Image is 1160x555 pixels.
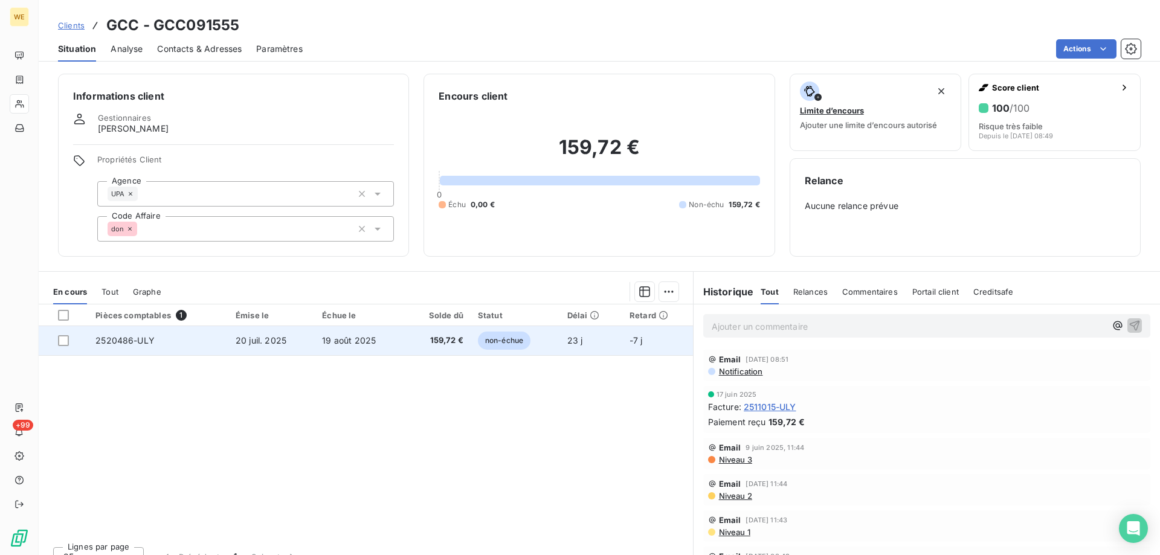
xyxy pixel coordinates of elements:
[912,287,959,297] span: Portail client
[439,135,759,172] h2: 159,72 €
[10,528,29,548] img: Logo LeanPay
[58,21,85,30] span: Clients
[717,391,757,398] span: 17 juin 2025
[478,332,530,350] span: non-échue
[718,491,752,501] span: Niveau 2
[111,43,143,55] span: Analyse
[719,479,741,489] span: Email
[992,102,1029,114] h6: 100
[968,74,1141,151] button: Score client100/100Risque très faibleDepuis le [DATE] 08:49
[1056,39,1116,59] button: Actions
[10,7,29,27] div: WE
[746,444,804,451] span: 9 juin 2025, 11:44
[567,335,583,345] span: 23 j
[842,287,898,297] span: Commentaires
[805,200,1126,212] span: Aucune relance prévue
[236,310,308,320] div: Émise le
[708,415,766,428] span: Paiement reçu
[719,443,741,452] span: Email
[101,287,118,297] span: Tout
[157,43,242,55] span: Contacts & Adresses
[106,14,239,36] h3: GCC - GCC091555
[98,123,169,135] span: [PERSON_NAME]
[137,223,147,234] input: Ajouter une valeur
[689,199,724,210] span: Non-échu
[111,225,124,233] span: don
[1119,514,1148,543] div: Open Intercom Messenger
[746,516,787,524] span: [DATE] 11:43
[708,400,741,413] span: Facture :
[13,420,33,431] span: +99
[322,335,376,345] span: 19 août 2025
[718,367,763,376] span: Notification
[761,287,779,297] span: Tout
[800,106,864,115] span: Limite d’encours
[236,335,286,345] span: 20 juil. 2025
[746,480,787,487] span: [DATE] 11:44
[256,43,303,55] span: Paramètres
[694,284,754,299] h6: Historique
[439,89,507,103] h6: Encours client
[719,515,741,525] span: Email
[138,188,147,199] input: Ajouter une valeur
[73,89,394,103] h6: Informations client
[58,43,96,55] span: Situation
[805,173,1126,188] h6: Relance
[979,121,1043,131] span: Risque très faible
[413,335,463,347] span: 159,72 €
[322,310,398,320] div: Échue le
[478,310,553,320] div: Statut
[790,74,962,151] button: Limite d’encoursAjouter une limite d’encours autorisé
[979,132,1053,140] span: Depuis le [DATE] 08:49
[98,113,151,123] span: Gestionnaires
[746,356,788,363] span: [DATE] 08:51
[973,287,1014,297] span: Creditsafe
[793,287,828,297] span: Relances
[718,527,750,537] span: Niveau 1
[567,310,615,320] div: Délai
[744,400,796,413] span: 2511015-ULY
[630,310,686,320] div: Retard
[719,354,741,364] span: Email
[111,190,124,197] span: UPA
[53,287,87,297] span: En cours
[992,83,1115,92] span: Score client
[800,120,937,130] span: Ajouter une limite d’encours autorisé
[768,415,805,428] span: 159,72 €
[97,155,394,172] span: Propriétés Client
[176,310,187,321] span: 1
[95,310,221,321] div: Pièces comptables
[1010,102,1029,114] span: /100
[729,199,759,210] span: 159,72 €
[448,199,466,210] span: Échu
[133,287,161,297] span: Graphe
[471,199,495,210] span: 0,00 €
[718,455,752,464] span: Niveau 3
[95,335,155,345] span: 2520486-ULY
[630,335,643,345] span: -7 j
[413,310,463,320] div: Solde dû
[437,190,442,199] span: 0
[58,19,85,31] a: Clients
